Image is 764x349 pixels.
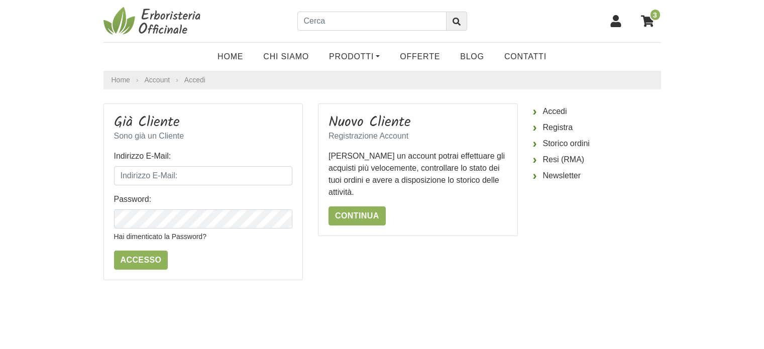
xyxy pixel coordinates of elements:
a: Blog [450,47,494,67]
span: 3 [649,9,661,21]
a: Newsletter [533,168,661,184]
a: Hai dimenticato la Password? [114,232,206,241]
p: [PERSON_NAME] un account potrai effettuare gli acquisti più velocemente, controllare lo stato dei... [329,150,507,198]
a: Resi (RMA) [533,152,661,168]
a: Prodotti [319,47,390,67]
a: Continua [329,206,386,225]
a: Registra [533,120,661,136]
a: Home [207,47,253,67]
a: Contatti [494,47,557,67]
label: Password: [114,193,152,205]
a: 3 [636,9,661,34]
input: Indirizzo E-Mail: [114,166,293,185]
a: Accedi [184,76,205,84]
h3: Nuovo Cliente [329,114,507,131]
a: OFFERTE [390,47,450,67]
a: Accedi [533,103,661,120]
nav: breadcrumb [103,71,661,89]
label: Indirizzo E-Mail: [114,150,171,162]
a: Storico ordini [533,136,661,152]
a: Account [145,75,170,85]
a: Home [112,75,130,85]
input: Accesso [114,251,168,270]
img: Erboristeria Officinale [103,6,204,36]
p: Registrazione Account [329,130,507,142]
a: Chi Siamo [253,47,319,67]
p: Sono già un Cliente [114,130,293,142]
h3: Già Cliente [114,114,293,131]
input: Cerca [297,12,447,31]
